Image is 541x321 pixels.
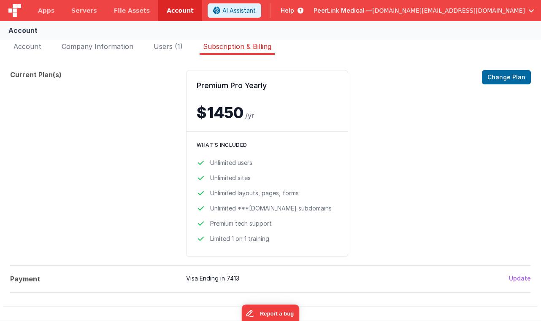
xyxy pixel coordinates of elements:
span: Account [14,42,41,51]
span: Unlimited ***[DOMAIN_NAME] subdomains [210,204,332,213]
span: Apps [38,6,54,15]
span: Company Information [62,42,133,51]
span: [DOMAIN_NAME][EMAIL_ADDRESS][DOMAIN_NAME] [372,6,525,15]
div: Account [8,25,38,35]
span: Visa Ending in 7413 [186,274,502,284]
span: Users (1) [154,42,183,51]
button: PeerLink Medical — [DOMAIN_NAME][EMAIL_ADDRESS][DOMAIN_NAME] [314,6,534,15]
button: AI Assistant [208,3,261,18]
button: Change Plan [482,70,531,84]
button: Update [509,274,531,283]
span: Unlimited users [210,159,252,167]
span: Subscription & Billing [203,42,271,51]
dt: Current Plan(s) [10,70,179,257]
span: Limited 1 on 1 training [210,235,269,243]
span: Premium tech support [210,219,272,228]
span: /yr [245,111,254,120]
span: PeerLink Medical — [314,6,372,15]
h3: What's included [197,142,338,148]
dt: Payment [10,274,179,284]
span: $1450 [197,103,243,122]
h2: Premium Pro Yearly [197,81,338,91]
span: Servers [71,6,97,15]
span: Help [281,6,294,15]
span: Unlimited layouts, pages, forms [210,189,299,197]
span: Unlimited sites [210,174,251,182]
span: AI Assistant [222,6,256,15]
span: File Assets [114,6,150,15]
